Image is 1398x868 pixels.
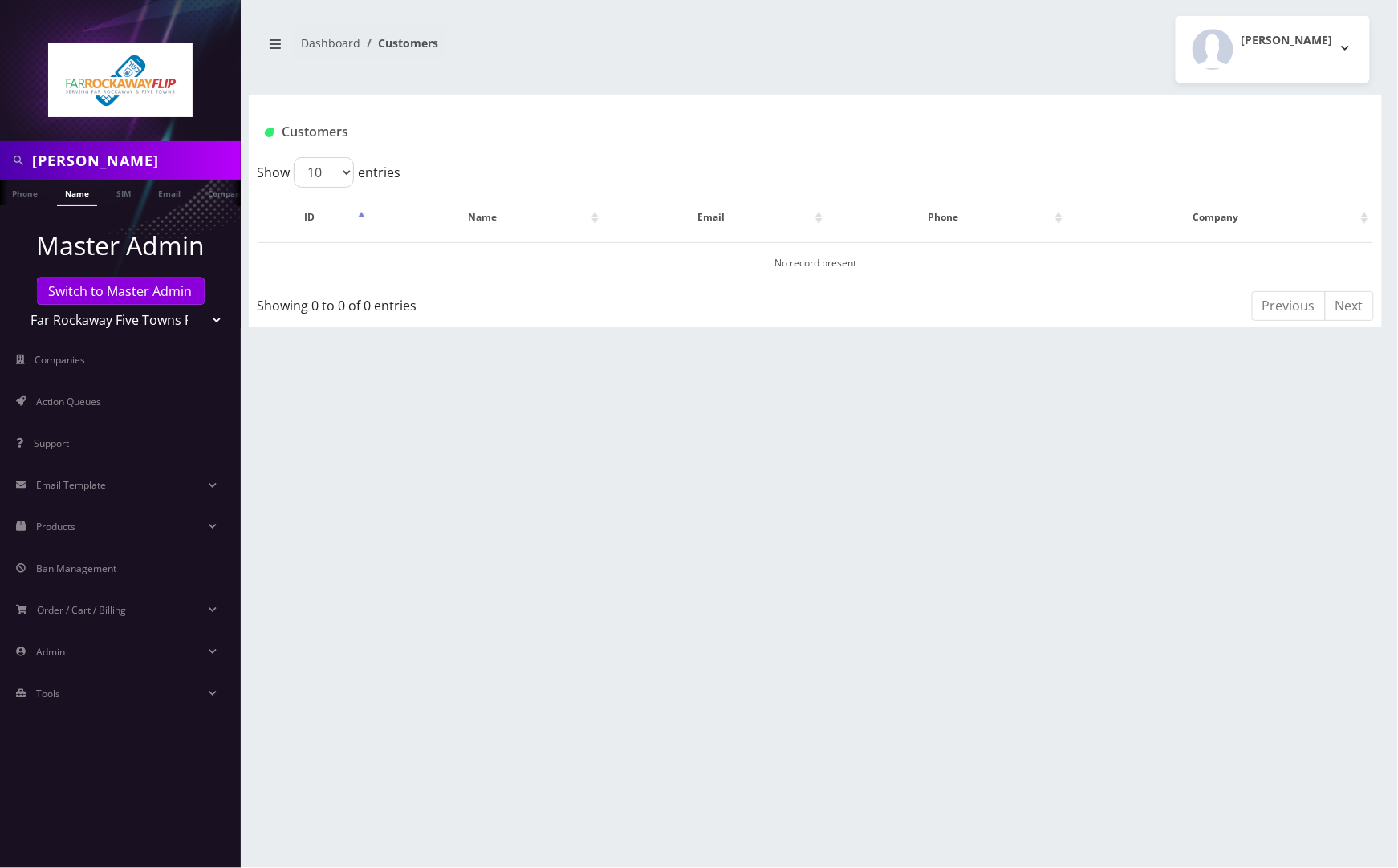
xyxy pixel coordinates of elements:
[200,180,254,205] a: Company
[32,145,237,176] input: Search in Company
[258,194,369,241] th: ID: activate to sort column descending
[371,194,603,241] th: Name: activate to sort column ascending
[48,43,193,117] img: Far Rockaway Five Towns Flip
[36,395,101,408] span: Action Queues
[257,290,710,315] div: Showing 0 to 0 of 0 entries
[150,180,189,205] a: Email
[265,124,1178,140] h1: Customers
[1068,194,1372,241] th: Company: activate to sort column ascending
[57,180,97,206] a: Name
[37,278,205,305] a: Switch to Master Admin
[301,35,360,51] a: Dashboard
[1176,16,1370,83] button: [PERSON_NAME]
[108,180,139,205] a: SIM
[34,436,69,450] span: Support
[36,687,60,700] span: Tools
[36,645,65,659] span: Admin
[36,478,106,492] span: Email Template
[1252,291,1326,321] a: Previous
[294,157,354,188] select: Showentries
[261,26,803,72] nav: breadcrumb
[360,34,438,51] li: Customers
[36,520,75,533] span: Products
[1242,34,1333,47] h2: [PERSON_NAME]
[828,194,1067,241] th: Phone: activate to sort column ascending
[4,180,46,205] a: Phone
[35,353,86,367] span: Companies
[258,242,1372,283] td: No record present
[257,157,400,188] label: Show entries
[36,562,116,575] span: Ban Management
[38,603,127,617] span: Order / Cart / Billing
[604,194,827,241] th: Email: activate to sort column ascending
[1325,291,1374,321] a: Next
